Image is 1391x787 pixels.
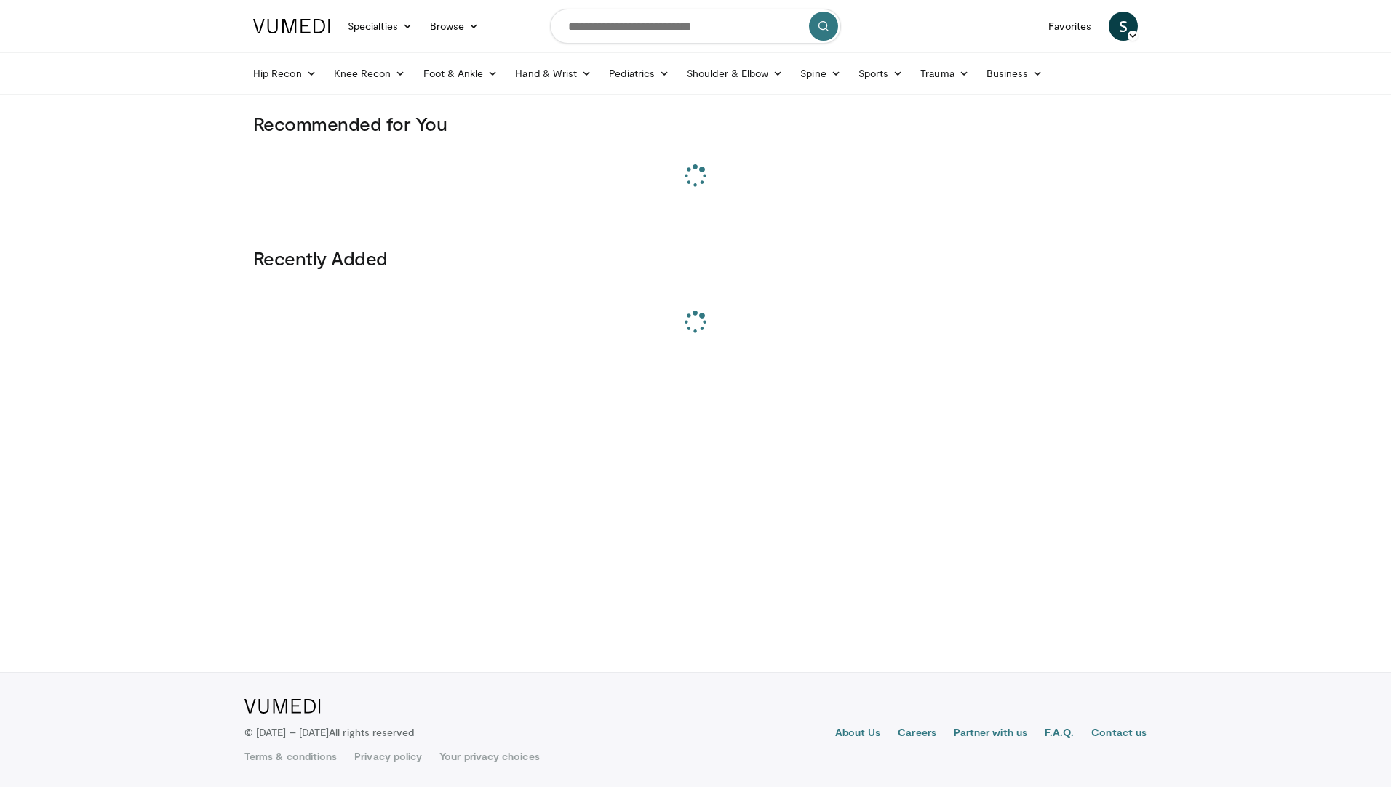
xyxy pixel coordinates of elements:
[1040,12,1100,41] a: Favorites
[253,19,330,33] img: VuMedi Logo
[835,725,881,743] a: About Us
[244,699,321,714] img: VuMedi Logo
[421,12,488,41] a: Browse
[244,749,337,764] a: Terms & conditions
[253,247,1138,270] h3: Recently Added
[354,749,422,764] a: Privacy policy
[1045,725,1074,743] a: F.A.Q.
[1109,12,1138,41] a: S
[339,12,421,41] a: Specialties
[898,725,936,743] a: Careers
[550,9,841,44] input: Search topics, interventions
[325,59,415,88] a: Knee Recon
[415,59,507,88] a: Foot & Ankle
[678,59,792,88] a: Shoulder & Elbow
[244,725,415,740] p: © [DATE] – [DATE]
[912,59,978,88] a: Trauma
[329,726,414,738] span: All rights reserved
[792,59,849,88] a: Spine
[600,59,678,88] a: Pediatrics
[506,59,600,88] a: Hand & Wrist
[244,59,325,88] a: Hip Recon
[954,725,1027,743] a: Partner with us
[978,59,1052,88] a: Business
[253,112,1138,135] h3: Recommended for You
[439,749,539,764] a: Your privacy choices
[850,59,912,88] a: Sports
[1091,725,1147,743] a: Contact us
